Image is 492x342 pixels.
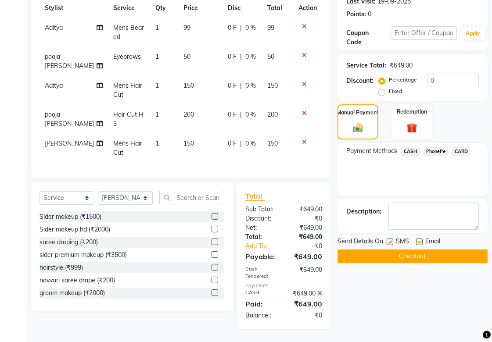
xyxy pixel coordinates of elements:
[284,265,329,280] div: ₹649.00
[40,263,83,272] div: hairstyle (₹999)
[397,108,427,116] label: Redemption
[267,82,278,89] span: 150
[267,24,274,32] span: 99
[284,223,329,232] div: ₹649.00
[346,76,373,85] div: Discount:
[391,26,457,40] input: Enter Offer / Coupon Code
[113,139,142,157] span: Mens Hair Cut
[284,214,329,223] div: ₹0
[45,82,63,89] span: Aditya
[452,146,471,157] span: CARD
[396,237,409,248] span: SMS
[267,139,278,147] span: 150
[284,205,329,214] div: ₹649.00
[155,24,159,32] span: 1
[389,76,417,84] label: Percentage
[368,10,371,19] div: 0
[239,242,291,251] a: Add Tip
[113,110,144,128] span: Hair Cut H3
[245,23,256,32] span: 0 %
[390,61,413,70] div: ₹649.00
[239,311,284,320] div: Balance :
[284,232,329,242] div: ₹649.00
[239,223,284,232] div: Net:
[245,52,256,61] span: 0 %
[228,52,237,61] span: 0 F
[245,110,256,119] span: 0 %
[284,251,329,262] div: ₹649.00
[346,10,366,19] div: Points:
[183,110,194,118] span: 200
[240,23,242,32] span: |
[228,110,237,119] span: 0 F
[113,53,141,61] span: Eyebrows
[183,53,190,61] span: 50
[239,289,284,298] div: CASH
[338,249,488,263] button: Checkout
[40,276,115,285] div: navvari saree drape (₹200)
[239,232,284,242] div: Total:
[338,237,383,248] span: Send Details On
[240,81,242,90] span: |
[45,139,94,147] span: [PERSON_NAME]
[155,53,159,61] span: 1
[240,110,242,119] span: |
[155,110,159,118] span: 1
[113,24,144,41] span: Mens Beared
[245,139,256,148] span: 0 %
[267,110,278,118] span: 200
[401,146,420,157] span: CASH
[337,109,379,117] label: Manual Payment
[228,81,237,90] span: 0 F
[113,82,142,99] span: Mens Hair Cut
[346,146,398,156] span: Payment Methods
[228,23,237,32] span: 0 F
[239,214,284,223] div: Discount:
[40,250,127,260] div: sider premium makeup (₹3500)
[245,192,266,201] span: Total
[239,251,284,262] div: Payable:
[460,27,485,40] button: Apply
[183,82,194,89] span: 150
[155,82,159,89] span: 1
[40,212,101,221] div: Sider makeup (₹1500)
[45,24,63,32] span: Aditya
[45,53,94,70] span: pooja [PERSON_NAME]
[267,53,274,61] span: 50
[40,238,98,247] div: saree dreping (₹200)
[228,139,237,148] span: 0 F
[284,299,329,309] div: ₹649.00
[291,242,329,251] div: ₹0
[240,139,242,148] span: |
[245,282,322,289] div: Payments
[240,52,242,61] span: |
[284,289,329,298] div: ₹649.00
[245,81,256,90] span: 0 %
[346,61,386,70] div: Service Total:
[389,87,402,95] label: Fixed
[183,24,190,32] span: 99
[159,191,224,204] input: Search or Scan
[424,146,449,157] span: PhonePe
[239,265,284,280] div: Cash Tendered:
[155,139,159,147] span: 1
[403,121,421,134] img: _gift.svg
[239,205,284,214] div: Sub Total:
[350,122,366,133] img: _cash.svg
[425,237,440,248] span: Email
[346,28,391,47] div: Coupon Code
[40,289,105,298] div: groom makeup (₹2000)
[346,207,381,216] div: Description:
[45,110,94,128] span: pooja [PERSON_NAME]
[239,299,284,309] div: Paid:
[40,225,110,234] div: Sider makeup hd (₹2000)
[183,139,194,147] span: 150
[284,311,329,320] div: ₹0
